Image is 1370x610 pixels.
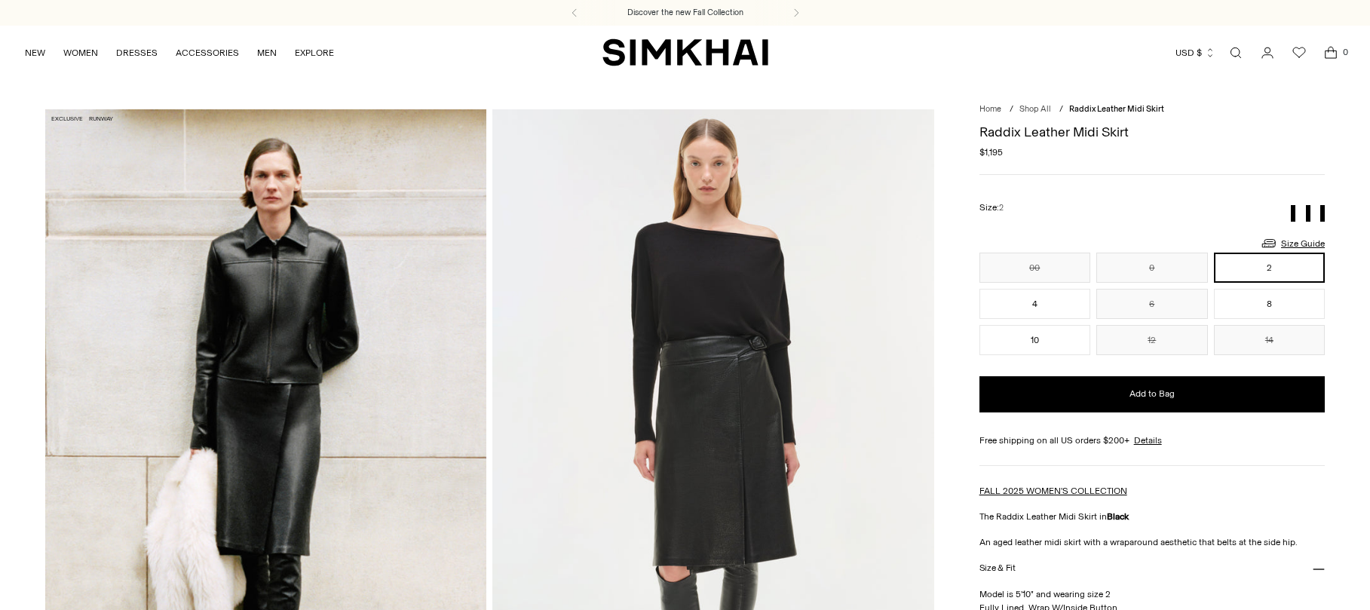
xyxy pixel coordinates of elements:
div: / [1010,103,1013,116]
button: 4 [979,289,1090,319]
button: 2 [1214,253,1325,283]
a: Discover the new Fall Collection [627,7,743,19]
button: 14 [1214,325,1325,355]
div: Free shipping on all US orders $200+ [979,434,1325,447]
a: Details [1134,434,1162,447]
span: Add to Bag [1129,388,1175,400]
a: NEW [25,36,45,69]
h3: Size & Fit [979,563,1016,573]
button: 6 [1096,289,1207,319]
button: Size & Fit [979,549,1325,587]
nav: breadcrumbs [979,103,1325,116]
a: ACCESSORIES [176,36,239,69]
button: 8 [1214,289,1325,319]
span: 2 [999,203,1004,213]
span: 0 [1338,45,1352,59]
a: Shop All [1019,104,1051,114]
a: SIMKHAI [602,38,768,67]
span: $1,195 [979,146,1003,159]
a: Open cart modal [1316,38,1346,68]
p: An aged leather midi skirt with a wraparound aesthetic that belts at the side hip. [979,535,1325,549]
a: WOMEN [63,36,98,69]
strong: Black [1107,511,1129,522]
button: 10 [979,325,1090,355]
a: Size Guide [1260,234,1325,253]
button: USD $ [1175,36,1215,69]
a: Home [979,104,1001,114]
button: 0 [1096,253,1207,283]
span: Raddix Leather Midi Skirt [1069,104,1164,114]
a: Open search modal [1221,38,1251,68]
button: 00 [979,253,1090,283]
button: 12 [1096,325,1207,355]
h1: Raddix Leather Midi Skirt [979,125,1325,139]
a: FALL 2025 WOMEN'S COLLECTION [979,486,1127,496]
button: Add to Bag [979,376,1325,412]
a: MEN [257,36,277,69]
a: Wishlist [1284,38,1314,68]
a: Go to the account page [1252,38,1283,68]
a: DRESSES [116,36,158,69]
label: Size: [979,201,1004,215]
div: / [1059,103,1063,116]
p: The Raddix Leather Midi Skirt in [979,510,1325,523]
a: EXPLORE [295,36,334,69]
